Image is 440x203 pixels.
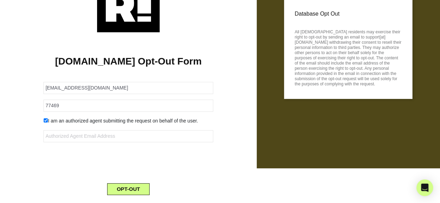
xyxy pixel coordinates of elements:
div: I am an authorized agent submitting the request on behalf of the user. [38,117,218,125]
div: Open Intercom Messenger [416,179,433,196]
h1: [DOMAIN_NAME] Opt-Out Form [10,56,246,67]
button: OPT-OUT [107,183,150,195]
input: Authorized Agent Email Address [43,130,213,142]
iframe: reCAPTCHA [75,148,181,175]
p: Database Opt Out [295,9,402,19]
input: Zipcode [43,100,213,112]
input: Email Address [43,82,213,94]
p: All [DEMOGRAPHIC_DATA] residents may exercise their right to opt-out by sending an email to suppo... [295,27,402,87]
